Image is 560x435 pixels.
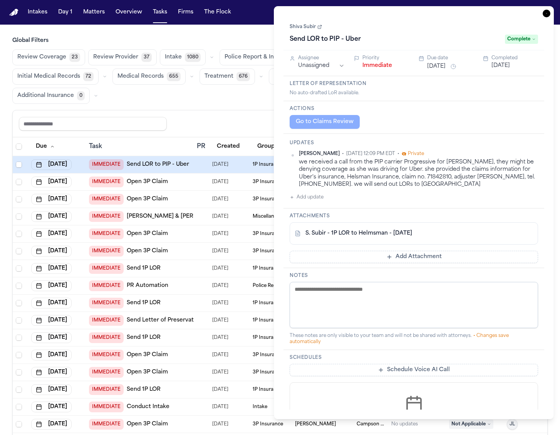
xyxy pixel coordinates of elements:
[362,62,392,70] button: Immediate
[12,88,90,104] button: Additional Insurance0
[449,62,458,71] button: Snooze task
[290,213,538,219] h3: Attachments
[299,158,538,188] div: we received a call from the PIP carrier Progressive for [PERSON_NAME], they might be denying cove...
[117,73,164,80] span: Medical Records
[290,90,538,96] div: No auto-drafted LoR available.
[200,68,255,85] button: Treatment676
[505,35,538,44] span: Complete
[160,49,206,65] button: Intake1080
[175,5,196,19] button: Firms
[290,251,538,263] button: Add Attachment
[88,49,157,65] button: Review Provider37
[167,72,181,81] span: 655
[150,5,170,19] button: Tasks
[77,91,85,100] span: 0
[408,151,424,157] span: Private
[12,68,99,85] button: Initial Medical Records72
[290,273,538,279] h3: Notes
[112,68,186,85] button: Medical Records655
[112,5,145,19] button: Overview
[93,53,138,61] span: Review Provider
[225,53,304,61] span: Police Report & Investigation
[80,5,108,19] button: Matters
[185,53,201,62] span: 1080
[9,9,18,16] a: Home
[236,72,250,81] span: 676
[397,151,399,157] span: •
[17,73,80,80] span: Initial Medical Records
[491,55,538,61] div: Completed
[17,53,66,61] span: Review Coverage
[290,140,538,146] h3: Updates
[12,37,548,45] h3: Global Filters
[305,230,412,237] a: S. Subir - 1P LOR to Helmsman - [DATE]
[346,151,395,157] span: [DATE] 12:09 PM EDT
[12,49,85,65] button: Review Coverage23
[298,55,345,61] div: Assignee
[69,53,80,62] span: 23
[290,364,538,376] button: Schedule Voice AI Call
[290,355,538,361] h3: Schedules
[290,193,324,202] button: Add update
[362,55,409,61] div: Priority
[269,68,337,85] button: Demand Letter265
[342,151,344,157] span: •
[141,53,152,62] span: 37
[220,49,326,65] button: Police Report & Investigation368
[287,33,364,45] h1: Send LOR to PIP - Uber
[83,72,94,81] span: 72
[25,5,50,19] button: Intakes
[165,53,182,61] span: Intake
[55,5,75,19] button: Day 1
[299,151,340,157] span: [PERSON_NAME]
[290,24,322,30] a: Shiva Subir
[201,5,234,19] button: The Flock
[205,73,233,80] span: Treatment
[290,333,538,345] div: These notes are only visible to your team and will not be shared with attorneys.
[290,106,538,112] h3: Actions
[17,92,74,100] span: Additional Insurance
[491,62,510,70] button: [DATE]
[9,9,18,16] img: Finch Logo
[427,63,446,70] button: [DATE]
[290,81,538,87] h3: Letter of Representation
[427,55,474,61] div: Due date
